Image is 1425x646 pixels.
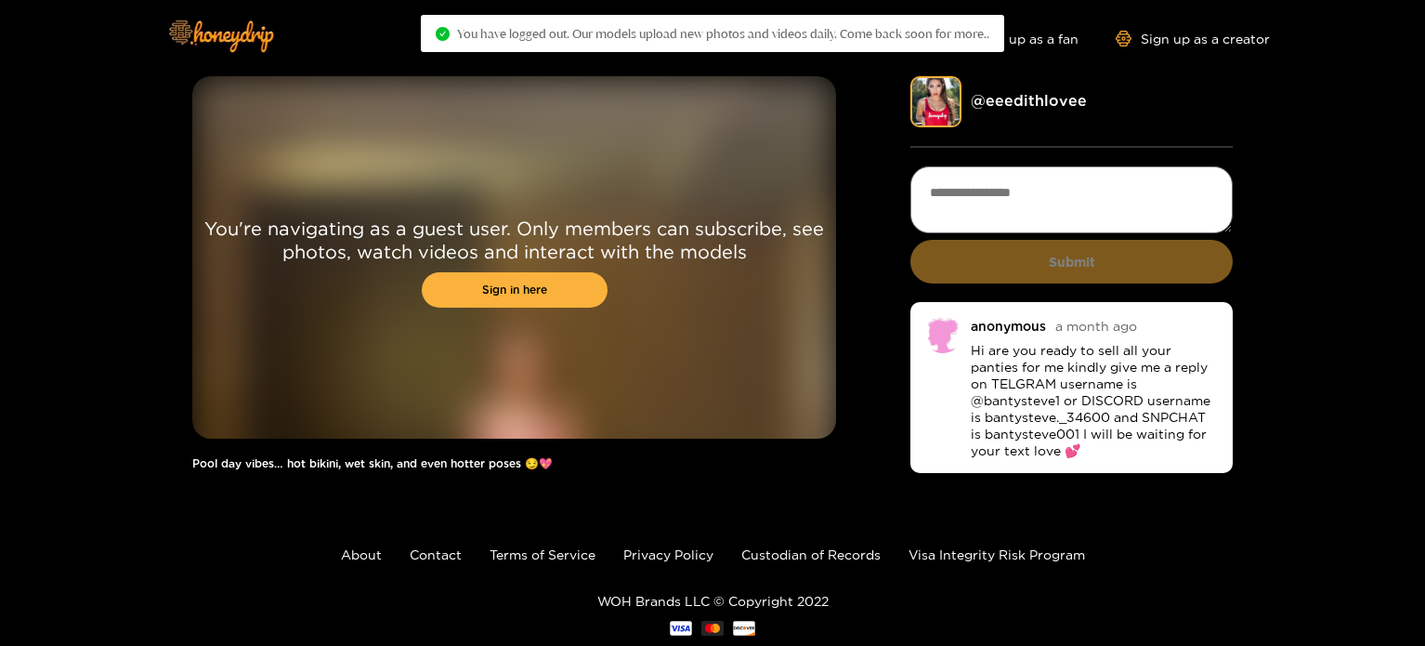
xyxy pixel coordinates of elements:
a: @ eeedithlovee [971,92,1087,109]
h1: Pool day vibes… hot bikini, wet skin, and even hotter poses 😏💖 [192,457,836,470]
img: eeedithlovee [910,76,961,127]
p: Hi are you ready to sell all your panties for me kindly give me a reply on TELGRAM username is @b... [971,342,1219,459]
span: check-circle [436,27,450,41]
a: About [341,547,382,561]
a: Privacy Policy [623,547,713,561]
img: no-avatar.png [924,316,961,353]
button: Submit [910,240,1233,283]
span: a month ago [1055,319,1137,333]
a: Visa Integrity Risk Program [909,547,1085,561]
a: Sign up as a fan [951,31,1079,46]
p: You're navigating as a guest user. Only members can subscribe, see photos, watch videos and inter... [192,217,836,263]
a: Sign in here [422,272,608,308]
span: You have logged out. Our models upload new photos and videos daily. Come back soon for more.. [457,26,989,41]
div: anonymous [971,319,1046,333]
a: Terms of Service [490,547,595,561]
a: Sign up as a creator [1116,31,1270,46]
a: Custodian of Records [741,547,881,561]
a: Contact [410,547,462,561]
